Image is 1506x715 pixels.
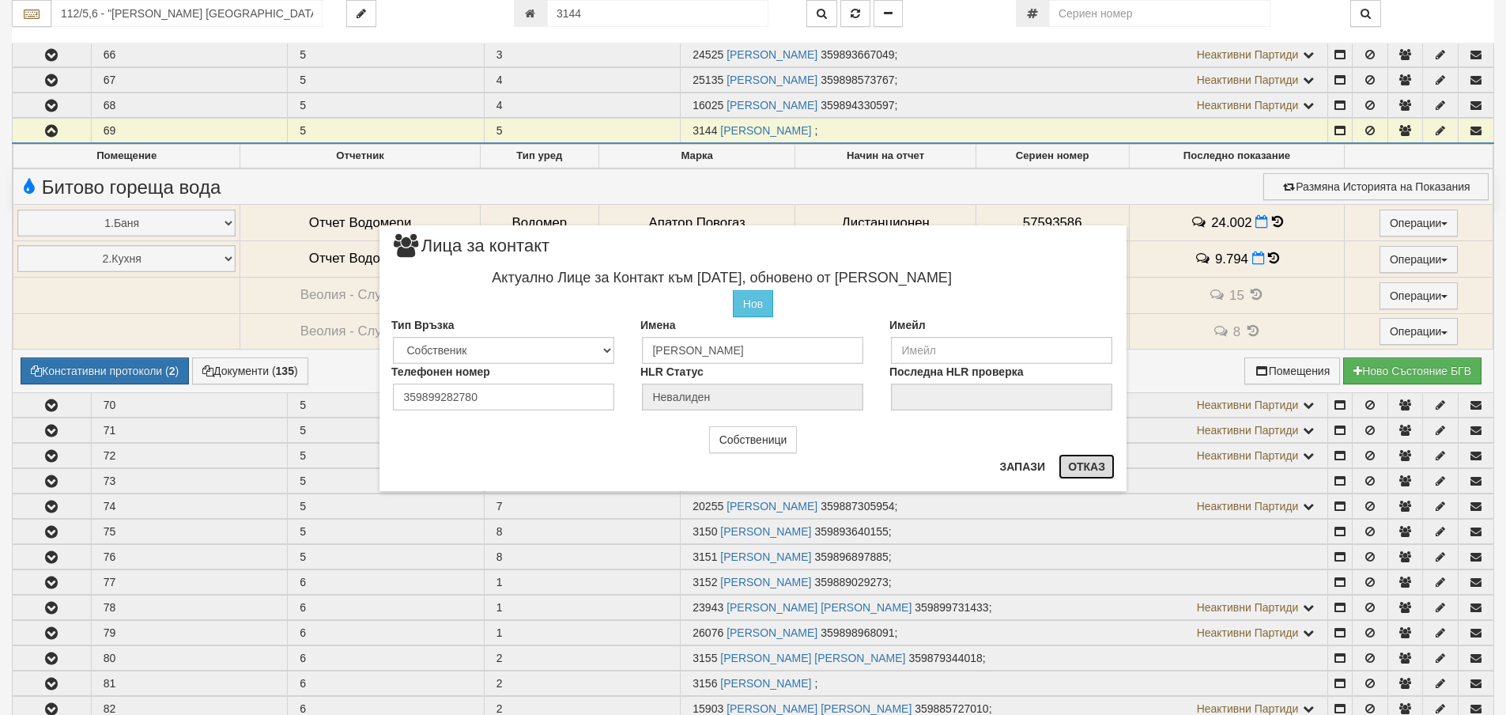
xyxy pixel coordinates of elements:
label: Телефонен номер [391,364,490,380]
label: Тип Връзка [391,317,455,333]
label: HLR Статус [640,364,704,380]
h4: Актуално Лице за Контакт към [DATE], обновено от [PERSON_NAME] [391,270,1052,286]
input: Имейл [891,337,1112,364]
span: Лица за контакт [391,237,549,267]
label: Имейл [889,317,926,333]
label: Имена [640,317,675,333]
input: Телефонен номер [393,384,614,410]
input: Имена [642,337,863,364]
button: Нов [733,290,773,317]
label: Последна HLR проверка [889,364,1024,380]
button: Запази [990,454,1055,479]
button: Собственици [709,426,798,453]
button: Отказ [1059,454,1115,479]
